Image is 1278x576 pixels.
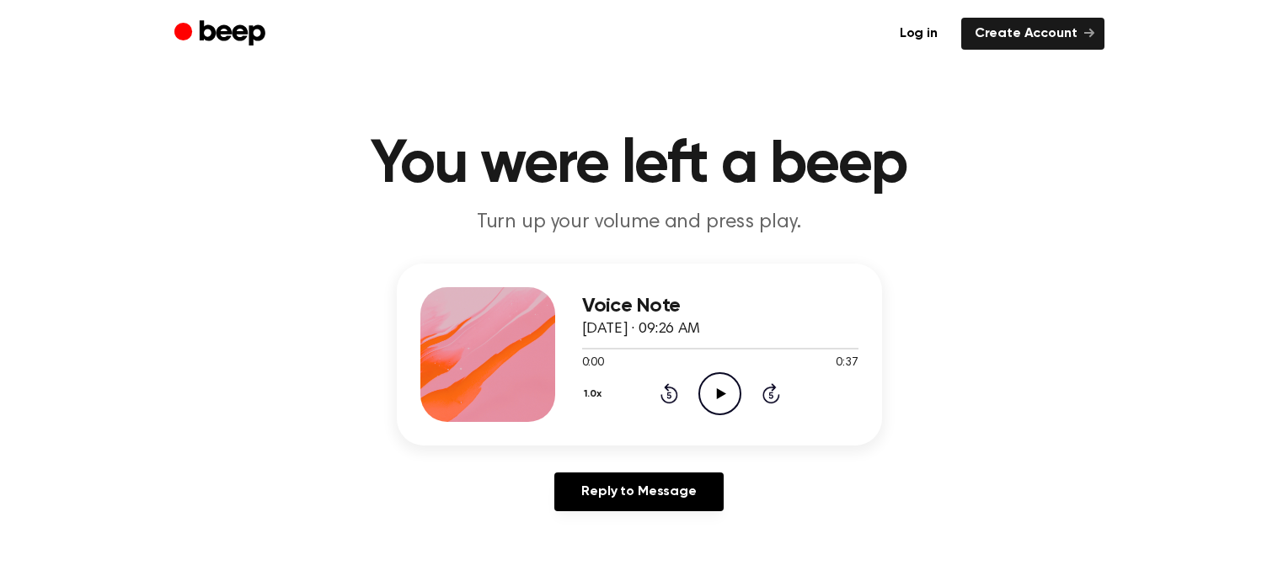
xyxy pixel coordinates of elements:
h1: You were left a beep [208,135,1071,195]
p: Turn up your volume and press play. [316,209,963,237]
a: Reply to Message [554,472,723,511]
span: 0:37 [836,355,858,372]
button: 1.0x [582,380,608,408]
a: Create Account [961,18,1104,50]
a: Beep [174,18,270,51]
span: 0:00 [582,355,604,372]
span: [DATE] · 09:26 AM [582,322,700,337]
h3: Voice Note [582,295,858,317]
a: Log in [886,18,951,50]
